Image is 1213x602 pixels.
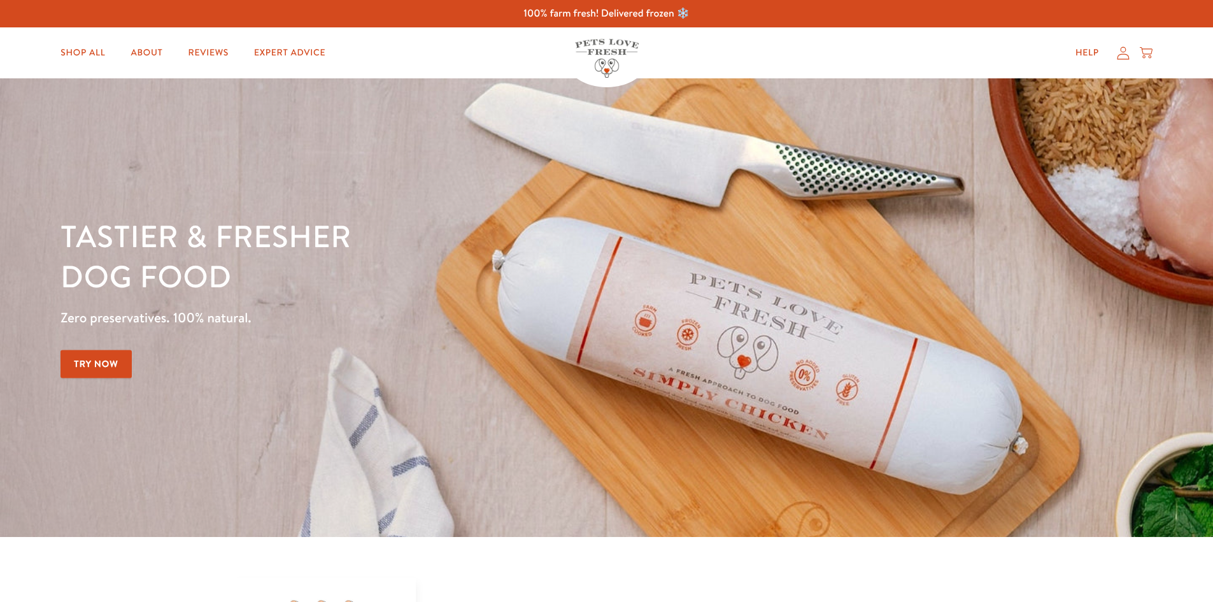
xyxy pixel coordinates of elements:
h1: Tastier & fresher dog food [60,217,788,297]
img: Pets Love Fresh [575,39,639,78]
a: Help [1065,40,1109,66]
a: Try Now [60,350,132,378]
a: Shop All [50,40,115,66]
a: Expert Advice [244,40,336,66]
a: About [120,40,173,66]
a: Reviews [178,40,239,66]
p: Zero preservatives. 100% natural. [60,306,788,329]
